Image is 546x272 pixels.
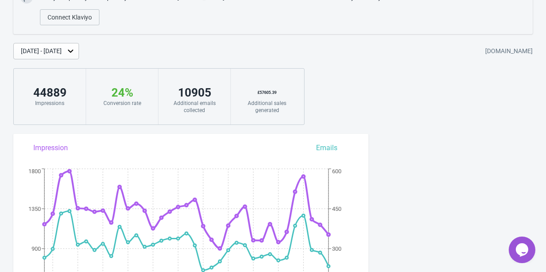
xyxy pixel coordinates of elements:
div: Additional sales generated [240,100,294,114]
tspan: 1800 [28,168,41,175]
div: 44889 [23,85,77,100]
div: Impressions [23,100,77,107]
div: Conversion rate [95,100,149,107]
button: Connect Klaviyo [40,9,99,25]
tspan: 1350 [28,206,41,212]
div: [DATE] - [DATE] [21,47,62,56]
tspan: 450 [332,206,341,212]
div: 24 % [95,85,149,100]
tspan: 900 [32,245,41,252]
div: Additional emails collected [167,100,222,114]
tspan: 300 [332,245,341,252]
div: [DOMAIN_NAME] [485,43,533,59]
div: 10905 [167,85,222,100]
span: Connect Klaviyo [47,14,92,21]
iframe: chat widget [509,237,537,263]
tspan: 600 [332,168,341,175]
div: £ 57605.39 [240,85,294,100]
